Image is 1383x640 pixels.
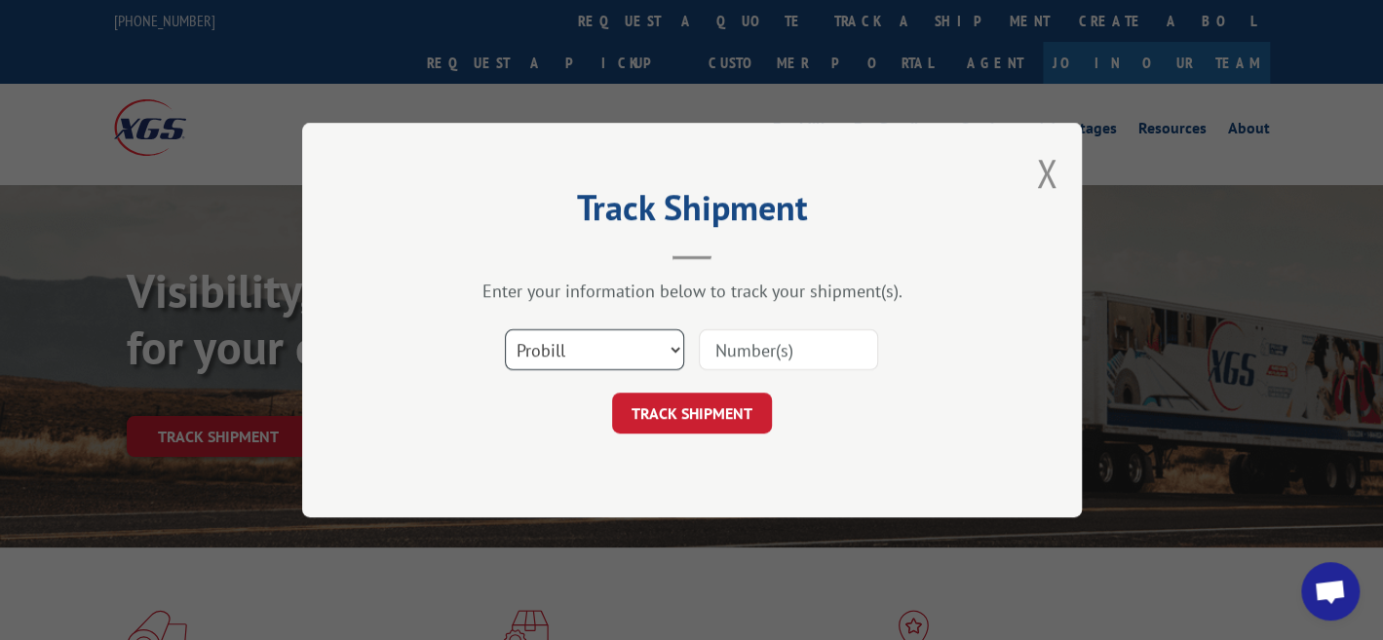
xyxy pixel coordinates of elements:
[612,393,772,433] button: TRACK SHIPMENT
[400,280,984,302] div: Enter your information below to track your shipment(s).
[1036,147,1057,199] button: Close modal
[699,329,878,370] input: Number(s)
[1301,562,1360,621] div: Open chat
[400,194,984,231] h2: Track Shipment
